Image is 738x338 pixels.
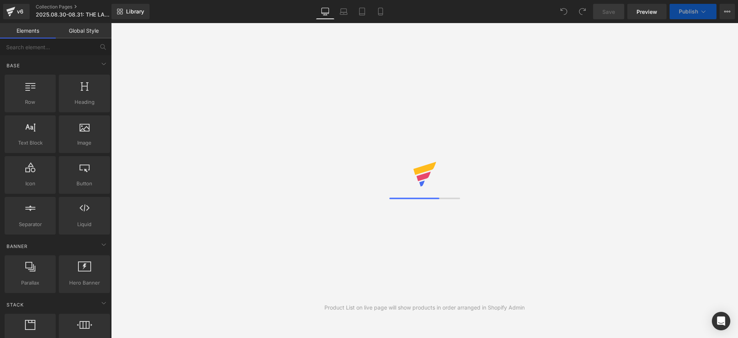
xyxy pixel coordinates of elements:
span: Library [126,8,144,15]
span: Stack [6,301,25,308]
span: Base [6,62,21,69]
div: v6 [15,7,25,17]
span: Publish [679,8,698,15]
a: Collection Pages [36,4,124,10]
button: Publish [670,4,716,19]
button: More [720,4,735,19]
a: Mobile [371,4,390,19]
button: Undo [556,4,572,19]
a: New Library [111,4,150,19]
span: 2025.08.30-08.31: THE LAST DAY! Last Call for Summer Savings [36,12,110,18]
a: Global Style [56,23,111,38]
span: Icon [7,180,53,188]
a: Tablet [353,4,371,19]
span: Heading [61,98,108,106]
div: Open Intercom Messenger [712,312,730,330]
a: v6 [3,4,30,19]
div: Product List on live page will show products in order arranged in Shopify Admin [324,303,525,312]
span: Hero Banner [61,279,108,287]
span: Banner [6,243,28,250]
span: Save [602,8,615,16]
span: Image [61,139,108,147]
a: Preview [627,4,667,19]
a: Laptop [334,4,353,19]
button: Redo [575,4,590,19]
span: Row [7,98,53,106]
a: Desktop [316,4,334,19]
span: Liquid [61,220,108,228]
span: Parallax [7,279,53,287]
span: Button [61,180,108,188]
span: Text Block [7,139,53,147]
span: Separator [7,220,53,228]
span: Preview [637,8,657,16]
